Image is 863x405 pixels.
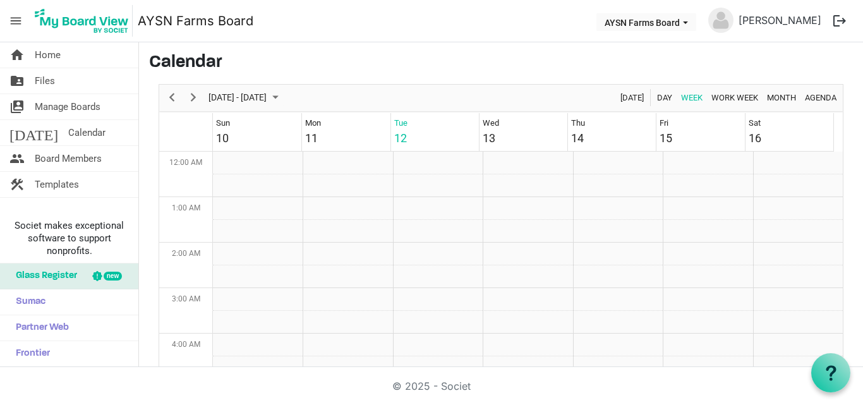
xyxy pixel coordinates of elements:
[35,42,61,68] span: Home
[710,90,759,106] span: Work Week
[31,5,138,37] a: My Board View Logo
[204,85,286,111] div: August 10 - 16, 2025
[183,85,204,111] div: next period
[619,90,646,106] button: Today
[679,90,705,106] button: Week
[571,117,585,130] div: Thu
[104,272,122,281] div: new
[172,249,200,258] span: 2:00 AM
[9,263,77,289] span: Glass Register
[169,158,202,167] span: 12:00 AM
[708,8,733,33] img: no-profile-picture.svg
[392,380,471,392] a: © 2025 - Societ
[161,85,183,111] div: previous period
[4,9,28,33] span: menu
[9,94,25,119] span: switch_account
[483,117,499,130] div: Wed
[394,117,407,130] div: Tue
[571,130,584,147] div: 14
[207,90,284,106] button: August 2025
[305,130,318,147] div: 11
[596,13,696,31] button: AYSN Farms Board dropdownbutton
[660,130,672,147] div: 15
[680,90,704,106] span: Week
[149,52,853,74] h3: Calendar
[172,294,200,303] span: 3:00 AM
[305,117,321,130] div: Mon
[6,219,133,257] span: Societ makes exceptional software to support nonprofits.
[35,68,55,94] span: Files
[9,289,45,315] span: Sumac
[733,8,826,33] a: [PERSON_NAME]
[803,90,839,106] button: Agenda
[216,130,229,147] div: 10
[709,90,761,106] button: Work Week
[35,146,102,171] span: Board Members
[172,340,200,349] span: 4:00 AM
[766,90,797,106] span: Month
[68,120,106,145] span: Calendar
[164,90,181,106] button: Previous
[619,90,645,106] span: [DATE]
[655,90,675,106] button: Day
[31,5,133,37] img: My Board View Logo
[394,130,407,147] div: 12
[9,146,25,171] span: people
[9,315,69,341] span: Partner Web
[185,90,202,106] button: Next
[749,130,761,147] div: 16
[9,172,25,197] span: construction
[35,172,79,197] span: Templates
[656,90,673,106] span: Day
[138,8,253,33] a: AYSN Farms Board
[9,42,25,68] span: home
[9,68,25,94] span: folder_shared
[9,341,50,366] span: Frontier
[35,94,100,119] span: Manage Boards
[172,203,200,212] span: 1:00 AM
[216,117,230,130] div: Sun
[804,90,838,106] span: Agenda
[9,120,58,145] span: [DATE]
[826,8,853,34] button: logout
[749,117,761,130] div: Sat
[765,90,799,106] button: Month
[207,90,268,106] span: [DATE] - [DATE]
[660,117,668,130] div: Fri
[483,130,495,147] div: 13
